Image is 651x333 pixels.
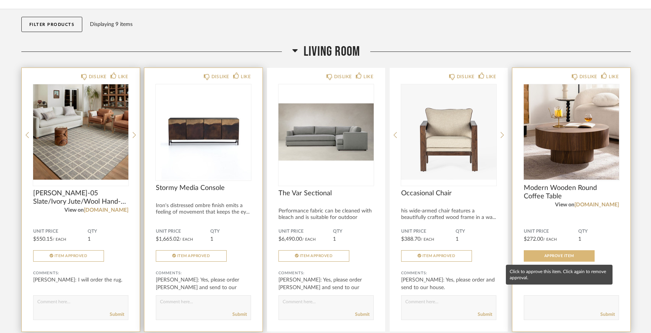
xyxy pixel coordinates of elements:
[177,254,210,258] span: Item Approved
[210,228,251,235] span: QTY
[524,184,619,201] span: Modern Wooden Round Coffee Table
[156,84,251,180] img: undefined
[278,269,374,277] div: Comments:
[600,311,615,318] a: Submit
[118,73,128,80] div: LIKE
[33,269,128,277] div: Comments:
[302,238,316,241] span: / Each
[401,84,496,180] img: undefined
[33,228,88,235] span: Unit Price
[156,228,210,235] span: Unit Price
[401,208,496,221] div: his wide-armed chair features a beautifully crafted wood frame in a wa...
[156,184,251,192] span: Stormy Media Console
[304,43,360,60] span: Living Room
[456,236,459,242] span: 1
[401,189,496,198] span: Occasional Chair
[578,228,619,235] span: QTY
[401,250,472,262] button: Item Approved
[574,202,619,208] a: [DOMAIN_NAME]
[363,73,373,80] div: LIKE
[543,238,557,241] span: / Each
[300,254,333,258] span: Item Approved
[524,236,543,242] span: $272.00
[33,189,128,206] span: [PERSON_NAME]-05 Slate/Ivory Jute/Wool Hand-Tufted Checkered Area Rug
[88,228,128,235] span: QTY
[524,250,595,262] button: Approve Item
[156,276,251,299] div: [PERSON_NAME]: Yes, please order [PERSON_NAME] and send to our house.
[278,84,374,180] img: undefined
[241,73,251,80] div: LIKE
[544,254,574,258] span: Approve Item
[33,276,128,284] div: [PERSON_NAME]: I will order the rug.
[232,311,247,318] a: Submit
[457,73,475,80] div: DISLIKE
[278,228,333,235] span: Unit Price
[401,84,496,180] div: 0
[90,20,627,29] div: Displaying 9 items
[21,17,83,32] button: Filter Products
[333,236,336,242] span: 1
[401,269,496,277] div: Comments:
[401,276,496,291] div: [PERSON_NAME]: Yes, please order and send to our house.
[84,208,128,213] a: [DOMAIN_NAME]
[278,208,374,227] div: Performance fabric can be cleaned with bleach and is suitable for outdoor cond...
[64,208,84,213] span: View on
[33,236,53,242] span: $550.15
[156,203,251,216] div: Iron's distressed ombre finish emits a feeling of movement that keeps the ey...
[278,84,374,180] div: 0
[33,84,128,180] div: 0
[524,228,578,235] span: Unit Price
[421,238,434,241] span: / Each
[578,236,581,242] span: 1
[456,228,496,235] span: QTY
[211,73,229,80] div: DISLIKE
[210,236,213,242] span: 1
[156,236,179,242] span: $1,665.02
[54,254,88,258] span: Item Approved
[278,189,374,198] span: The Var Sectional
[53,238,66,241] span: / Each
[156,269,251,277] div: Comments:
[156,250,227,262] button: Item Approved
[609,73,619,80] div: LIKE
[422,254,456,258] span: Item Approved
[278,236,302,242] span: $6,490.00
[89,73,107,80] div: DISLIKE
[33,84,128,180] img: undefined
[334,73,352,80] div: DISLIKE
[579,73,597,80] div: DISLIKE
[179,238,193,241] span: / Each
[555,202,574,208] span: View on
[478,311,492,318] a: Submit
[33,250,104,262] button: Item Approved
[486,73,496,80] div: LIKE
[401,228,456,235] span: Unit Price
[355,311,369,318] a: Submit
[524,84,619,180] img: undefined
[333,228,374,235] span: QTY
[401,236,421,242] span: $388.70
[88,236,91,242] span: 1
[278,250,349,262] button: Item Approved
[278,276,374,299] div: [PERSON_NAME]: Yes, please order [PERSON_NAME] and send to our house
[110,311,124,318] a: Submit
